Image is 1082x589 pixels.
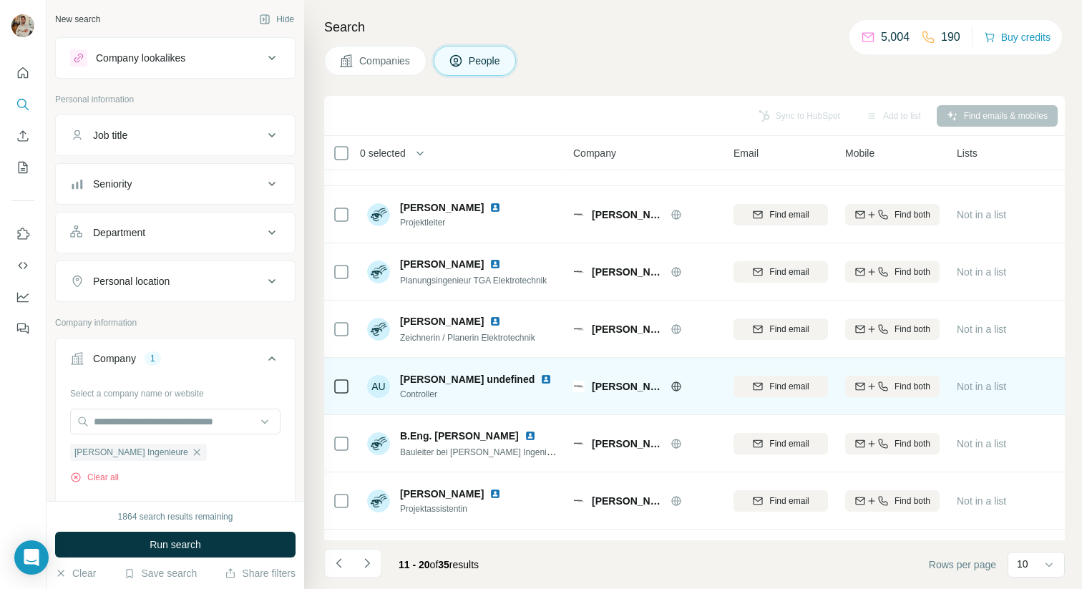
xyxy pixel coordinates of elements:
span: Find email [769,266,809,278]
span: [PERSON_NAME] [400,487,484,501]
button: Clear [55,566,96,580]
span: Company [573,146,616,160]
span: Mobile [845,146,874,160]
button: Feedback [11,316,34,341]
span: [PERSON_NAME] [400,200,484,215]
button: Seniority [56,167,295,201]
button: Run search [55,532,296,558]
img: Logo of Duschl Ingenieure [573,438,585,449]
button: Company1 [56,341,295,381]
span: [PERSON_NAME] Ingenieure [592,379,663,394]
span: Not in a list [957,323,1006,335]
span: Controller [400,388,557,401]
span: Rows per page [929,558,996,572]
span: Find email [769,208,809,221]
button: Quick start [11,60,34,86]
img: LinkedIn logo [489,202,501,213]
div: Job title [93,128,127,142]
span: [PERSON_NAME] [400,314,484,328]
img: Avatar [367,261,390,283]
span: 35 [438,559,449,570]
span: Find email [769,495,809,507]
button: Find both [845,376,940,397]
img: Avatar [367,490,390,512]
div: New search [55,13,100,26]
span: Find both [895,323,930,336]
button: Use Surfe on LinkedIn [11,221,34,247]
p: Personal information [55,93,296,106]
span: Find both [895,380,930,393]
span: [PERSON_NAME] Ingenieure [592,208,663,222]
span: Lists [957,146,978,160]
button: Find both [845,490,940,512]
div: Select a company name or website [70,381,281,400]
button: Company lookalikes [56,41,295,75]
span: [PERSON_NAME] Ingenieure [592,494,663,508]
img: Logo of Duschl Ingenieure [573,266,585,278]
button: Search [11,92,34,117]
button: Personal location [56,264,295,298]
button: My lists [11,155,34,180]
button: Find both [845,318,940,340]
img: Avatar [367,203,390,226]
span: Not in a list [957,266,1006,278]
button: Find email [733,261,828,283]
img: Logo of Duschl Ingenieure [573,209,585,220]
span: Not in a list [957,495,1006,507]
button: Find email [733,490,828,512]
span: Zeichnerin / Planerin Elektrotechnik [400,333,535,343]
button: Find email [733,433,828,454]
div: Seniority [93,177,132,191]
span: Find email [769,437,809,450]
span: Companies [359,54,411,68]
button: Job title [56,118,295,152]
div: AU [367,375,390,398]
div: Company [93,351,136,366]
span: [PERSON_NAME] Ingenieure [74,446,188,459]
span: Bauleiter bei [PERSON_NAME] Ingenieure [400,446,564,457]
img: Logo of Duschl Ingenieure [573,381,585,392]
div: 1 [145,352,161,365]
span: [PERSON_NAME] [400,257,484,271]
img: LinkedIn logo [489,316,501,327]
span: Run search [150,537,201,552]
div: Company lookalikes [96,51,185,65]
p: 190 [941,29,960,46]
img: LinkedIn logo [489,258,501,270]
button: Buy credits [984,27,1051,47]
img: Logo of Duschl Ingenieure [573,323,585,335]
button: Share filters [225,566,296,580]
span: Projektassistentin [400,502,518,515]
div: Open Intercom Messenger [14,540,49,575]
span: Find email [769,380,809,393]
span: [PERSON_NAME] Ingenieure [592,437,663,451]
span: Find both [895,495,930,507]
button: Use Surfe API [11,253,34,278]
img: Avatar [367,318,390,341]
span: [PERSON_NAME] Ingenieure [592,265,663,279]
span: Projektleiter [400,216,518,229]
img: Logo of Duschl Ingenieure [573,495,585,507]
button: Enrich CSV [11,123,34,149]
span: [PERSON_NAME] undefined [400,372,535,386]
span: Not in a list [957,438,1006,449]
button: Hide [249,9,304,30]
img: LinkedIn logo [489,488,501,500]
span: B.Eng. [PERSON_NAME] [400,429,519,443]
p: Company information [55,316,296,329]
button: Navigate to next page [353,549,381,578]
button: Find email [733,204,828,225]
p: 10 [1017,557,1028,571]
button: Find email [733,318,828,340]
img: LinkedIn logo [525,430,536,442]
img: Avatar [367,432,390,455]
button: Navigate to previous page [324,549,353,578]
button: Find email [733,376,828,397]
button: Find both [845,204,940,225]
span: results [399,559,479,570]
div: Personal location [93,274,170,288]
span: Find both [895,437,930,450]
button: Save search [124,566,197,580]
button: Find both [845,433,940,454]
span: Find email [769,323,809,336]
